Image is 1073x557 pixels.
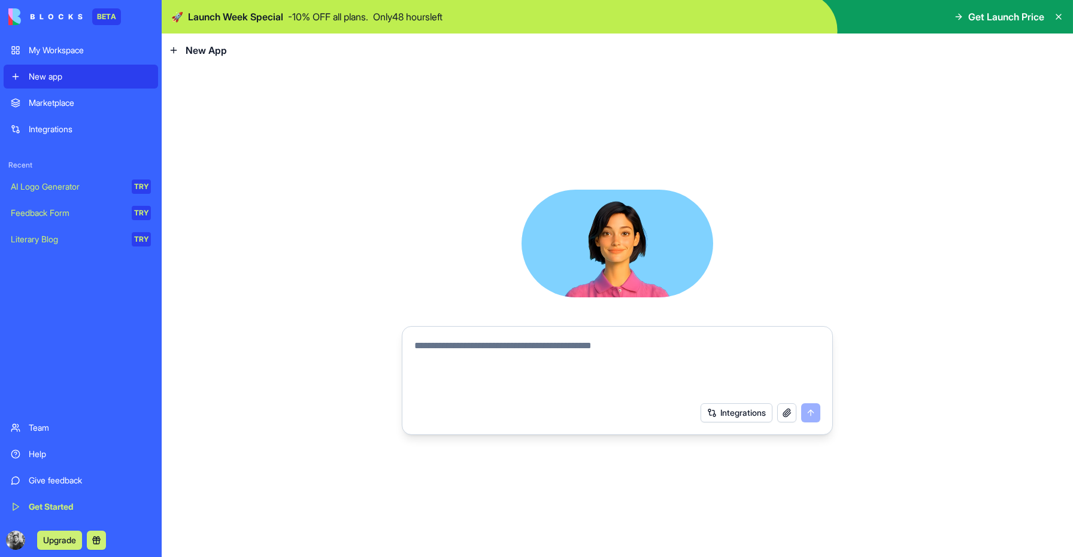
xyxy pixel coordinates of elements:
[186,43,227,57] span: New App
[29,448,151,460] div: Help
[37,534,82,546] a: Upgrade
[4,227,158,251] a: Literary BlogTRY
[11,233,123,245] div: Literary Blog
[37,531,82,550] button: Upgrade
[8,8,121,25] a: BETA
[4,495,158,519] a: Get Started
[4,160,158,170] span: Recent
[4,416,158,440] a: Team
[373,10,442,24] p: Only 48 hours left
[11,181,123,193] div: AI Logo Generator
[92,8,121,25] div: BETA
[29,123,151,135] div: Integrations
[701,403,772,422] button: Integrations
[132,232,151,246] div: TRY
[132,206,151,220] div: TRY
[11,207,123,219] div: Feedback Form
[4,442,158,466] a: Help
[4,91,158,115] a: Marketplace
[29,422,151,434] div: Team
[171,10,183,24] span: 🚀
[132,179,151,194] div: TRY
[4,468,158,492] a: Give feedback
[29,501,151,513] div: Get Started
[188,10,283,24] span: Launch Week Special
[6,531,25,550] img: ACg8ocJf6wotemjx4PciylNxTGIjQR4I2WZO3wdJmZVfrjo4JVFi5EDP=s96-c
[968,10,1044,24] span: Get Launch Price
[29,474,151,486] div: Give feedback
[4,65,158,89] a: New app
[29,97,151,109] div: Marketplace
[8,8,83,25] img: logo
[4,117,158,141] a: Integrations
[4,201,158,225] a: Feedback FormTRY
[29,44,151,56] div: My Workspace
[288,10,368,24] p: - 10 % OFF all plans.
[4,175,158,199] a: AI Logo GeneratorTRY
[29,71,151,83] div: New app
[4,38,158,62] a: My Workspace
